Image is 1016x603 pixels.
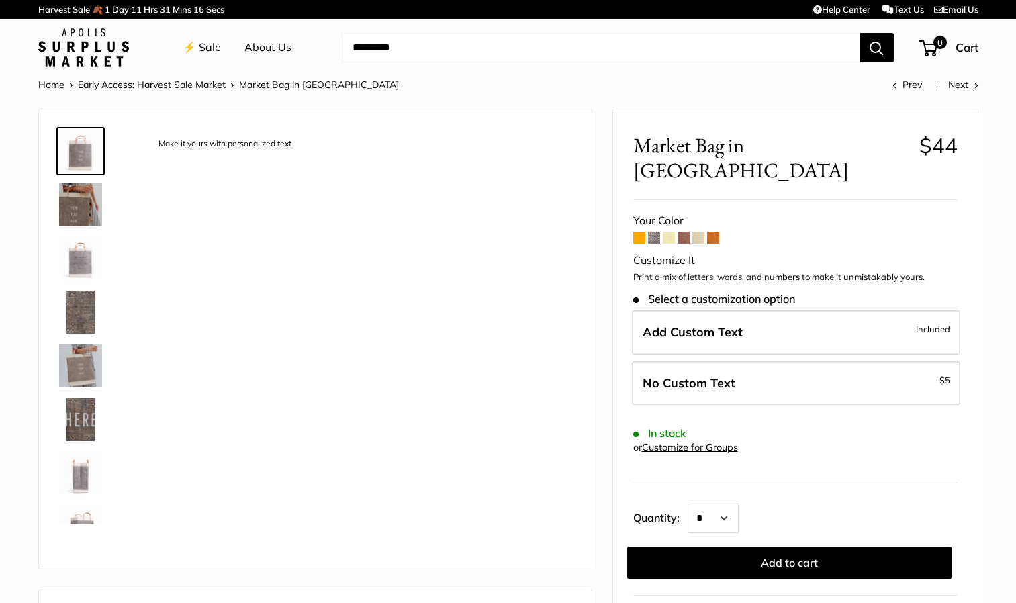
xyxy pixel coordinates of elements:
[112,4,129,15] span: Day
[633,293,795,306] span: Select a customization option
[131,4,142,15] span: 11
[56,181,105,229] a: description_Our first every Chambray Jute bag...
[633,133,909,183] span: Market Bag in [GEOGRAPHIC_DATA]
[59,344,102,387] img: description_Your new favorite everyday carry-all
[59,130,102,173] img: description_Make it yours with personalized text
[892,79,922,91] a: Prev
[627,547,952,579] button: Add to cart
[152,135,298,153] div: Make it yours with personalized text
[144,4,158,15] span: Hrs
[56,449,105,498] a: Market Bag in Chambray
[56,503,105,551] a: Market Bag in Chambray
[933,36,946,49] span: 0
[939,375,950,385] span: $5
[882,4,923,15] a: Text Us
[633,438,738,457] div: or
[239,79,399,91] span: Market Bag in [GEOGRAPHIC_DATA]
[633,427,686,440] span: In stock
[193,4,204,15] span: 16
[59,183,102,226] img: description_Our first every Chambray Jute bag...
[38,76,399,93] nav: Breadcrumb
[59,291,102,334] img: Market Bag in Chambray
[56,288,105,336] a: Market Bag in Chambray
[160,4,171,15] span: 31
[173,4,191,15] span: Mins
[632,361,960,406] label: Leave Blank
[105,4,110,15] span: 1
[919,132,958,158] span: $44
[642,441,738,453] a: Customize for Groups
[813,4,870,15] a: Help Center
[56,342,105,390] a: description_Your new favorite everyday carry-all
[56,234,105,283] a: description_Seal of authenticity on the back of every bag
[56,396,105,444] a: description_A close up of our first Chambray Jute Bag
[59,452,102,495] img: Market Bag in Chambray
[38,79,64,91] a: Home
[860,33,894,62] button: Search
[59,237,102,280] img: description_Seal of authenticity on the back of every bag
[633,250,958,271] div: Customize It
[56,127,105,175] a: description_Make it yours with personalized text
[183,38,221,58] a: ⚡️ Sale
[342,33,860,62] input: Search...
[633,211,958,231] div: Your Color
[244,38,291,58] a: About Us
[632,310,960,355] label: Add Custom Text
[78,79,226,91] a: Early Access: Harvest Sale Market
[956,40,978,54] span: Cart
[643,324,743,340] span: Add Custom Text
[59,506,102,549] img: Market Bag in Chambray
[38,28,129,67] img: Apolis: Surplus Market
[921,37,978,58] a: 0 Cart
[643,375,735,391] span: No Custom Text
[206,4,224,15] span: Secs
[935,372,950,388] span: -
[916,321,950,337] span: Included
[948,79,978,91] a: Next
[59,398,102,441] img: description_A close up of our first Chambray Jute Bag
[934,4,978,15] a: Email Us
[633,500,688,533] label: Quantity:
[633,271,958,284] p: Print a mix of letters, words, and numbers to make it unmistakably yours.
